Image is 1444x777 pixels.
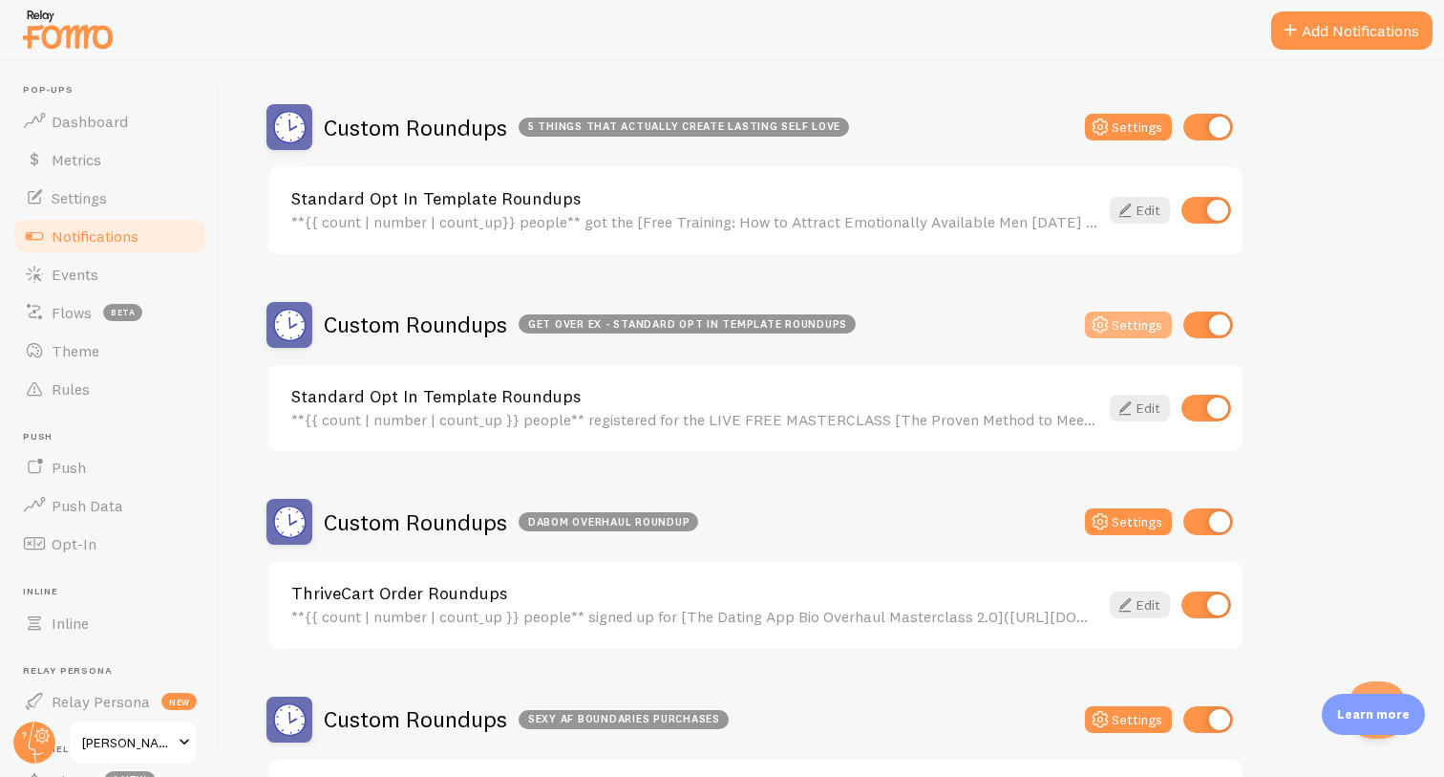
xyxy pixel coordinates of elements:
[291,213,1098,230] div: **{{ count | number | count_up}} people** got the [Free Training: How to Attract Emotionally Avai...
[23,586,208,598] span: Inline
[52,534,96,553] span: Opt-In
[52,692,150,711] span: Relay Persona
[1337,705,1410,723] p: Learn more
[266,697,312,743] img: Custom Roundups
[11,332,208,370] a: Theme
[52,614,89,633] span: Inline
[519,314,856,334] div: Get Over Ex - Standard Opt In Template roundups
[52,188,107,207] span: Settings
[291,411,1098,428] div: **{{ count | number | count_up }} people** registered for the LIVE FREE MASTERCLASS [The Proven M...
[519,710,729,729] div: sexy af boundaries purchases
[11,217,208,255] a: Notifications
[1085,312,1172,338] button: Settings
[52,227,138,246] span: Notifications
[52,379,90,399] span: Rules
[519,118,849,137] div: 5 Things That Actually Create Lasting Self Love
[52,341,99,360] span: Theme
[52,265,98,284] span: Events
[69,720,198,766] a: [PERSON_NAME] Sites
[23,84,208,97] span: Pop-ups
[266,499,312,545] img: Custom Roundups
[11,525,208,563] a: Opt-In
[291,608,1098,625] div: **{{ count | number | count_up }} people** signed up for [The Dating App Bio Overhaul Masterclass...
[23,665,208,678] span: Relay Persona
[82,731,173,754] span: [PERSON_NAME] Sites
[52,112,128,131] span: Dashboard
[1085,508,1172,535] button: Settings
[324,113,849,142] h2: Custom Roundups
[23,431,208,443] span: Push
[324,507,698,537] h2: Custom Roundups
[11,293,208,332] a: Flows beta
[291,388,1098,405] a: Standard Opt In Template Roundups
[103,304,142,321] span: beta
[52,303,92,322] span: Flows
[266,104,312,150] img: Custom Roundups
[52,150,101,169] span: Metrics
[1110,197,1170,224] a: Edit
[266,302,312,348] img: Custom Roundups
[11,682,208,721] a: Relay Persona new
[324,310,856,339] h2: Custom Roundups
[1322,694,1425,735] div: Learn more
[11,370,208,408] a: Rules
[11,604,208,642] a: Inline
[11,255,208,293] a: Events
[52,496,123,515] span: Push Data
[324,704,729,734] h2: Custom Roundups
[1348,681,1406,739] iframe: Help Scout Beacon - Open
[52,458,86,477] span: Push
[20,5,116,54] img: fomo-relay-logo-orange.svg
[519,512,698,531] div: DABOM Overhaul Roundup
[1085,706,1172,733] button: Settings
[11,140,208,179] a: Metrics
[11,486,208,525] a: Push Data
[11,102,208,140] a: Dashboard
[291,190,1098,207] a: Standard Opt In Template Roundups
[1110,592,1170,618] a: Edit
[1110,395,1170,421] a: Edit
[11,179,208,217] a: Settings
[161,693,197,710] span: new
[291,585,1098,602] a: ThriveCart Order Roundups
[11,448,208,486] a: Push
[1085,114,1172,140] button: Settings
